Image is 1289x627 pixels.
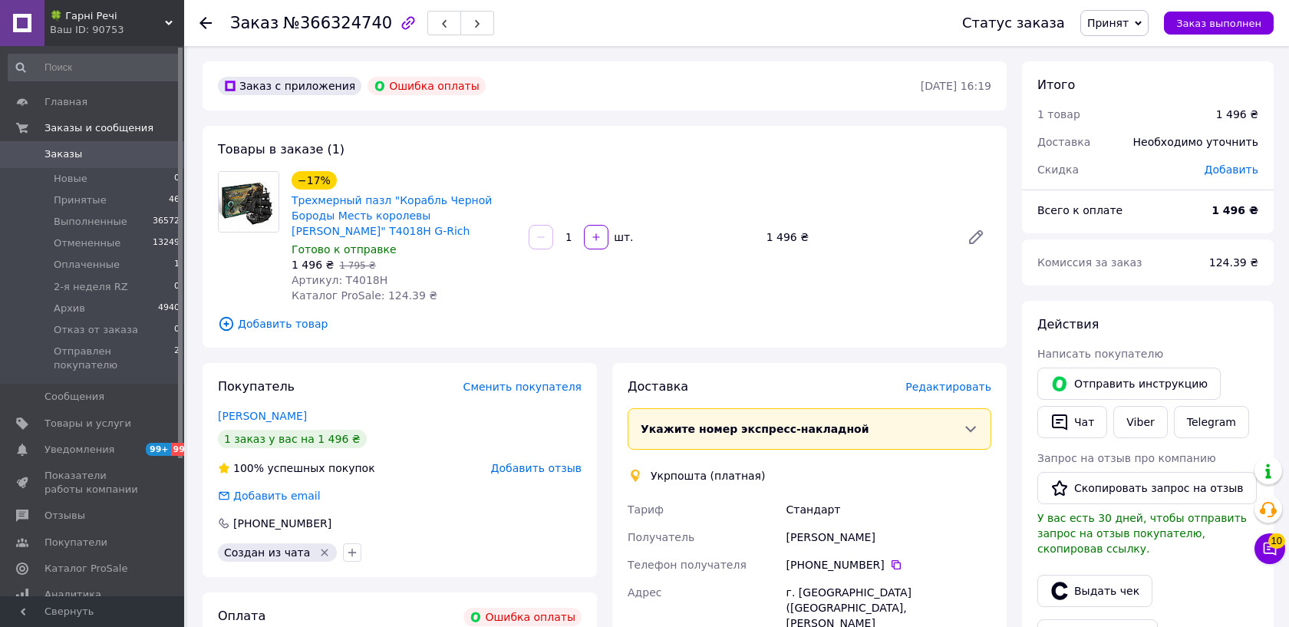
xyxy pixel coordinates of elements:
[1113,406,1167,438] a: Viber
[171,443,196,456] span: 99+
[54,258,120,272] span: Оплаченные
[54,345,174,372] span: Отправлен покупателю
[45,121,153,135] span: Заказы и сообщения
[491,462,582,474] span: Добавить отзыв
[218,77,361,95] div: Заказ с приложения
[921,80,991,92] time: [DATE] 16:19
[174,172,180,186] span: 0
[292,243,397,256] span: Готово к отправке
[1037,256,1142,269] span: Комиссия за заказ
[218,460,375,476] div: успешных покупок
[218,609,265,623] span: Оплата
[641,423,869,435] span: Укажите номер экспресс-накладной
[50,23,184,37] div: Ваш ID: 90753
[224,546,310,559] span: Создан из чата
[292,194,492,237] a: Трехмерный пазл "Корабль Черной Бороды Месть королевы [PERSON_NAME]" T4018H G-Rich
[283,14,392,32] span: №366324740
[1212,204,1258,216] b: 1 496 ₴
[8,54,181,81] input: Поиск
[628,586,661,599] span: Адрес
[232,488,322,503] div: Добавить email
[783,496,994,523] div: Стандарт
[961,222,991,252] a: Редактировать
[45,588,101,602] span: Аналитика
[219,172,279,232] img: Трехмерный пазл "Корабль Черной Бороды Месть королевы Анны" T4018H G-Rich
[218,142,345,157] span: Товары в заказе (1)
[339,260,375,271] span: 1 795 ₴
[174,345,180,372] span: 2
[199,15,212,31] div: Вернуться назад
[1037,575,1152,607] button: Выдать чек
[218,410,307,422] a: [PERSON_NAME]
[1209,256,1258,269] span: 124.39 ₴
[786,557,991,573] div: [PHONE_NUMBER]
[1037,512,1247,555] span: У вас есть 30 дней, чтобы отправить запрос на отзыв покупателю, скопировав ссылку.
[45,469,142,497] span: Показатели работы компании
[628,531,694,543] span: Получатель
[45,562,127,576] span: Каталог ProSale
[54,172,87,186] span: Новые
[1037,368,1221,400] button: Отправить инструкцию
[218,315,991,332] span: Добавить товар
[610,229,635,245] div: шт.
[45,509,85,523] span: Отзывы
[1037,406,1107,438] button: Чат
[1087,17,1129,29] span: Принят
[1037,136,1090,148] span: Доставка
[54,236,120,250] span: Отмененные
[45,536,107,549] span: Покупатели
[174,280,180,294] span: 0
[50,9,165,23] span: 🍀 Гарні Речі
[158,302,180,315] span: 4940
[783,523,994,551] div: [PERSON_NAME]
[45,417,131,431] span: Товары и услуги
[292,259,334,271] span: 1 496 ₴
[292,171,337,190] div: −17%
[318,546,331,559] svg: Удалить метку
[628,559,747,571] span: Телефон получателя
[1268,533,1285,549] span: 10
[54,215,127,229] span: Выполненные
[962,15,1065,31] div: Статус заказа
[1037,204,1123,216] span: Всего к оплате
[292,274,387,286] span: Артикул: T4018H
[1037,78,1075,92] span: Итого
[1216,107,1258,122] div: 1 496 ₴
[463,381,582,393] span: Сменить покупателя
[45,390,104,404] span: Сообщения
[628,379,688,394] span: Доставка
[54,280,128,294] span: 2-я неделя RZ
[1037,317,1099,332] span: Действия
[1037,452,1216,464] span: Запрос на отзыв про компанию
[1174,406,1249,438] a: Telegram
[463,608,582,626] div: Ошибка оплаты
[1037,108,1080,120] span: 1 товар
[905,381,991,393] span: Редактировать
[760,226,954,248] div: 1 496 ₴
[1124,125,1268,159] div: Необходимо уточнить
[1254,533,1285,564] button: Чат с покупателем10
[54,302,85,315] span: Архив
[153,215,180,229] span: 36572
[169,193,180,207] span: 46
[628,503,664,516] span: Тариф
[647,468,770,483] div: Укрпошта (платная)
[1164,12,1274,35] button: Заказ выполнен
[218,430,367,448] div: 1 заказ у вас на 1 496 ₴
[233,462,264,474] span: 100%
[45,443,114,457] span: Уведомления
[1205,163,1258,176] span: Добавить
[1037,348,1163,360] span: Написать покупателю
[368,77,486,95] div: Ошибка оплаты
[45,147,82,161] span: Заказы
[1037,163,1079,176] span: Скидка
[292,289,437,302] span: Каталог ProSale: 124.39 ₴
[174,323,180,337] span: 0
[218,379,295,394] span: Покупатель
[146,443,171,456] span: 99+
[153,236,180,250] span: 13249
[1176,18,1261,29] span: Заказ выполнен
[54,193,107,207] span: Принятые
[54,323,138,337] span: Отказ от заказа
[232,516,333,531] div: [PHONE_NUMBER]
